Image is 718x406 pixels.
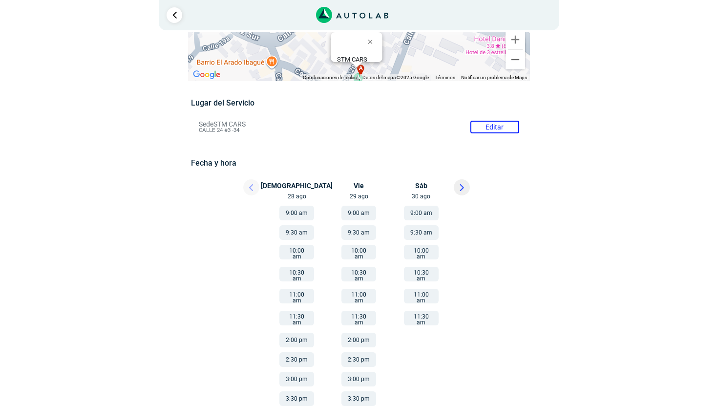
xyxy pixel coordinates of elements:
button: 9:30 am [279,225,314,240]
button: 2:30 pm [341,352,376,367]
button: 3:30 pm [341,391,376,406]
span: Datos del mapa ©2025 Google [362,75,429,80]
button: 3:00 pm [341,372,376,386]
button: Combinaciones de teclas [303,74,357,81]
button: 11:00 am [279,289,314,303]
button: Cerrar [361,30,384,53]
button: 10:00 am [341,245,376,259]
div: CALLE 24 #3 -34 [337,56,382,70]
b: STM CARS [337,56,367,63]
button: 2:00 pm [279,333,314,347]
a: Abre esta zona en Google Maps (se abre en una nueva ventana) [190,68,223,81]
button: 11:00 am [404,289,439,303]
button: 9:00 am [404,206,439,220]
button: Ampliar [506,30,525,49]
button: 9:00 am [279,206,314,220]
button: 9:30 am [341,225,376,240]
button: 2:00 pm [341,333,376,347]
button: 11:00 am [341,289,376,303]
h5: Lugar del Servicio [191,98,527,107]
span: a [359,64,363,73]
button: Reducir [506,50,525,69]
button: 10:30 am [404,267,439,281]
button: 2:30 pm [279,352,314,367]
button: 9:30 am [404,225,439,240]
a: Ir al paso anterior [167,7,182,23]
button: 10:00 am [279,245,314,259]
button: 3:00 pm [279,372,314,386]
a: Términos (se abre en una nueva pestaña) [435,75,455,80]
img: Google [190,68,223,81]
button: 11:30 am [279,311,314,325]
button: 10:30 am [341,267,376,281]
a: Notificar un problema de Maps [461,75,527,80]
button: 11:30 am [404,311,439,325]
button: 10:00 am [404,245,439,259]
button: 10:30 am [279,267,314,281]
button: 9:00 am [341,206,376,220]
a: Link al sitio de autolab [316,10,389,19]
h5: Fecha y hora [191,158,527,168]
button: 11:30 am [341,311,376,325]
button: 3:30 pm [279,391,314,406]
